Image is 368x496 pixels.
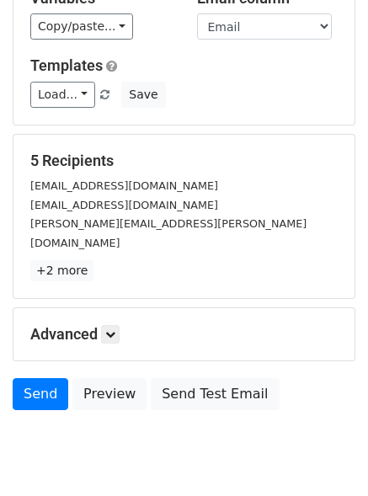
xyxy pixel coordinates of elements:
small: [EMAIL_ADDRESS][DOMAIN_NAME] [30,179,218,192]
a: Send [13,378,68,410]
a: +2 more [30,260,93,281]
iframe: Chat Widget [284,415,368,496]
a: Load... [30,82,95,108]
a: Preview [72,378,147,410]
button: Save [121,82,165,108]
h5: 5 Recipients [30,152,338,170]
small: [PERSON_NAME][EMAIL_ADDRESS][PERSON_NAME][DOMAIN_NAME] [30,217,307,249]
h5: Advanced [30,325,338,344]
small: [EMAIL_ADDRESS][DOMAIN_NAME] [30,199,218,211]
div: Widżet czatu [284,415,368,496]
a: Send Test Email [151,378,279,410]
a: Copy/paste... [30,13,133,40]
a: Templates [30,56,103,74]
